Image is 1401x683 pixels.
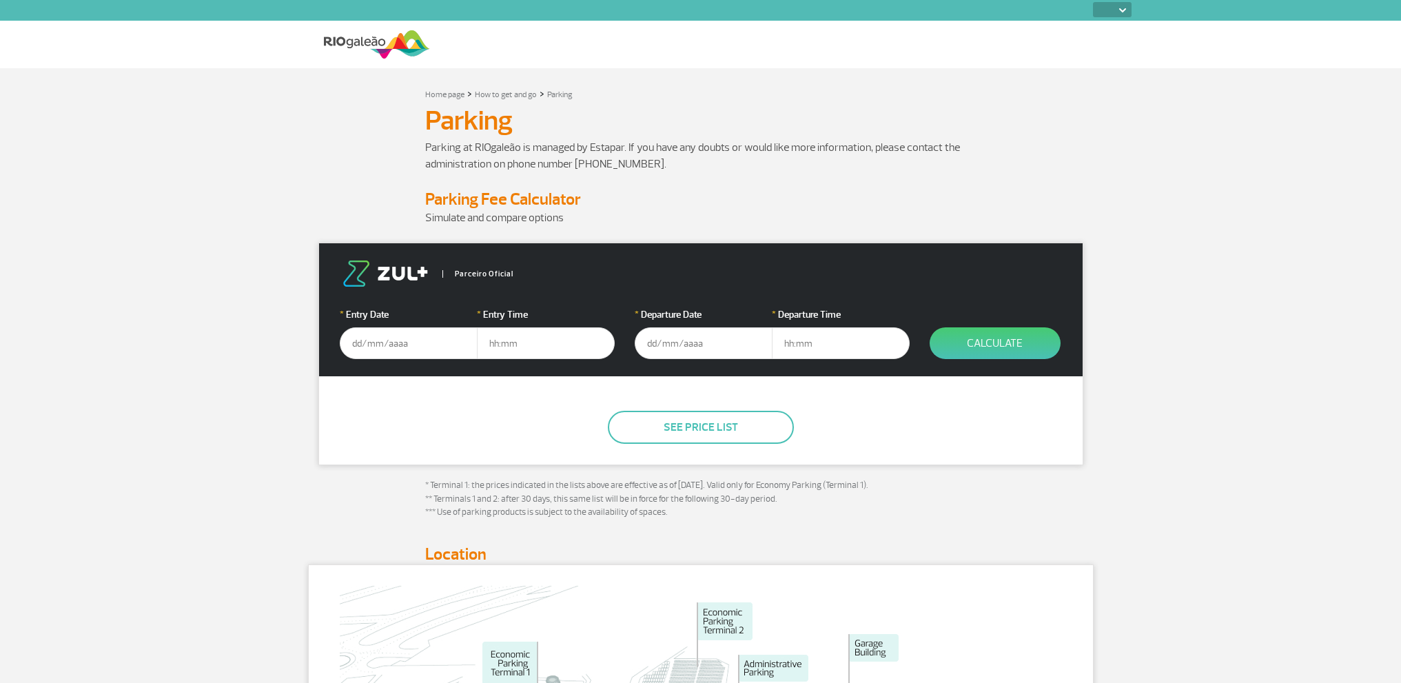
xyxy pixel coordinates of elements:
a: > [467,85,472,101]
a: > [540,85,544,101]
p: * Terminal 1: the prices indicated in the lists above are effective as of [DATE]. Valid only for ... [425,479,976,533]
label: Entry Time [477,307,615,322]
img: logo-zul.png [340,261,431,287]
a: How to get and go [475,90,537,100]
button: See price list [608,411,794,444]
span: Parceiro Oficial [442,270,513,278]
input: dd/mm/aaaa [340,327,478,359]
label: Departure Date [635,307,773,322]
h4: Parking Fee Calculator [425,189,976,210]
button: Calculate [930,327,1061,359]
h4: Location [425,544,976,564]
a: Parking [547,90,573,100]
input: dd/mm/aaaa [635,327,773,359]
h1: Parking [425,109,976,132]
a: Home page [425,90,464,100]
label: Entry Date [340,307,478,322]
label: Departure Time [772,307,910,322]
input: hh:mm [772,327,910,359]
p: Simulate and compare options [425,210,976,226]
input: hh:mm [477,327,615,359]
p: Parking at RIOgaleão is managed by Estapar. If you have any doubts or would like more information... [425,139,976,172]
